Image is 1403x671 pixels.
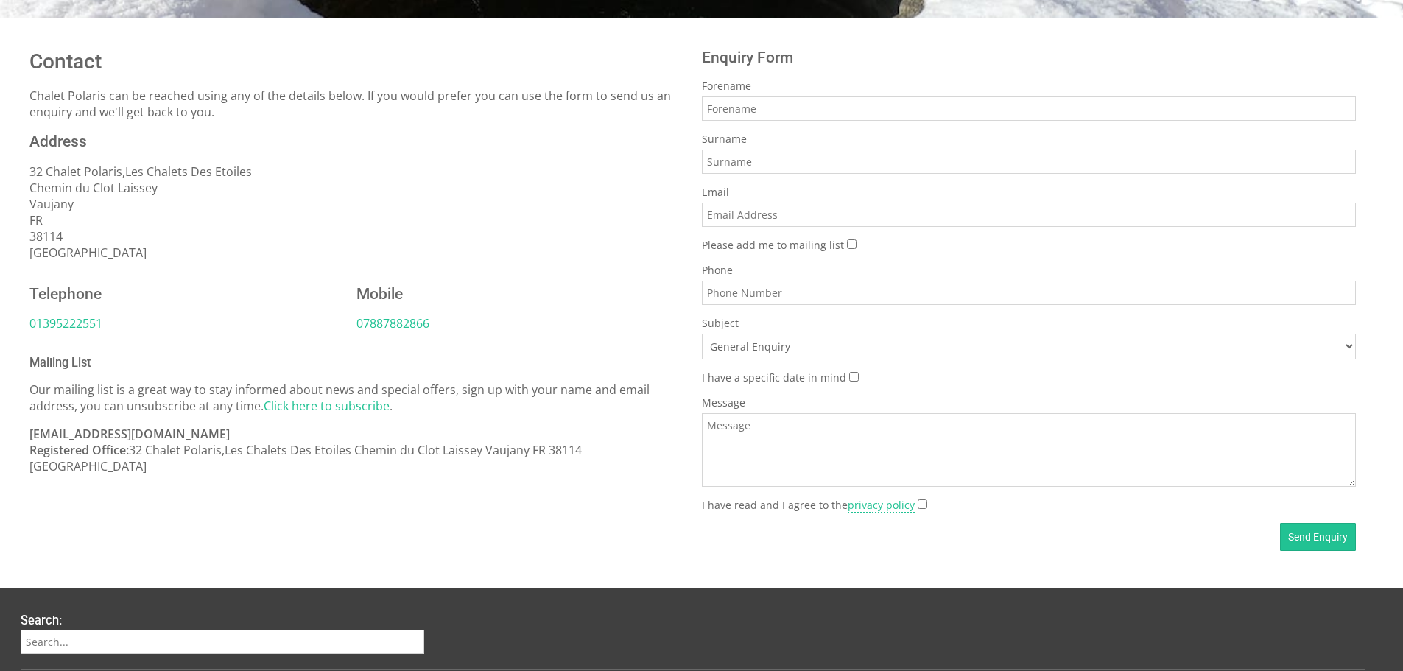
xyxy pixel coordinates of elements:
[29,442,129,458] strong: Registered Office:
[702,49,1357,66] h2: Enquiry Form
[702,238,844,252] label: Please add me to mailing list
[29,285,339,303] h2: Telephone
[29,88,684,120] p: Chalet Polaris can be reached using any of the details below. If you would prefer you can use the...
[702,96,1357,121] input: Forename
[702,281,1357,305] input: Phone Number
[1280,523,1356,551] button: Send Enquiry
[702,263,1357,277] label: Phone
[702,150,1357,174] input: Surname
[29,382,684,414] p: Our mailing list is a great way to stay informed about news and special offers, sign up with your...
[29,133,684,150] h2: Address
[356,285,666,303] h2: Mobile
[29,426,684,474] p: 32 Chalet Polaris,Les Chalets Des Etoiles Chemin du Clot Laissey Vaujany FR 38114 [GEOGRAPHIC_DATA]
[264,398,390,414] a: Click here to subscribe
[21,614,424,628] h3: Search:
[702,498,915,512] label: I have read and I agree to the
[29,49,684,74] h1: Contact
[356,315,429,331] a: 07887882866
[29,315,102,331] a: 01395222551
[29,356,684,370] h3: Mailing List
[702,79,1357,93] label: Forename
[702,370,846,384] label: I have a specific date in mind
[702,316,1357,330] label: Subject
[702,203,1357,227] input: Email Address
[848,498,915,513] a: privacy policy
[702,132,1357,146] label: Surname
[702,185,1357,199] label: Email
[702,396,1357,410] label: Message
[29,426,230,442] strong: [EMAIL_ADDRESS][DOMAIN_NAME]
[29,164,684,261] p: 32 Chalet Polaris,Les Chalets Des Etoiles Chemin du Clot Laissey Vaujany FR 38114 [GEOGRAPHIC_DATA]
[21,630,424,654] input: Search...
